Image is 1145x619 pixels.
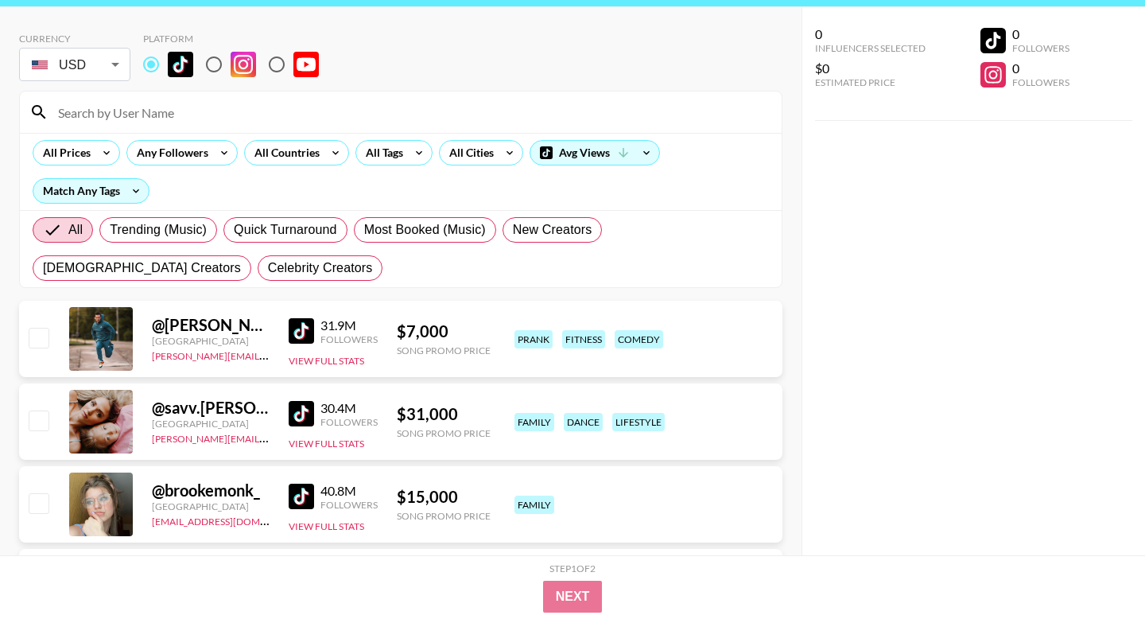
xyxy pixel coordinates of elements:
[33,179,149,203] div: Match Any Tags
[815,42,926,54] div: Influencers Selected
[514,413,554,431] div: family
[1012,42,1069,54] div: Followers
[397,404,491,424] div: $ 31,000
[152,512,312,528] a: [EMAIL_ADDRESS][DOMAIN_NAME]
[320,416,378,428] div: Followers
[1012,26,1069,42] div: 0
[152,430,387,445] a: [PERSON_NAME][EMAIL_ADDRESS][DOMAIN_NAME]
[815,26,926,42] div: 0
[289,401,314,426] img: TikTok
[364,220,486,239] span: Most Booked (Music)
[397,510,491,522] div: Song Promo Price
[268,259,373,278] span: Celebrity Creators
[1012,60,1069,76] div: 0
[289,318,314,344] img: TikTok
[397,321,491,341] div: $ 7,000
[514,330,553,348] div: prank
[815,76,926,88] div: Estimated Price
[320,400,378,416] div: 30.4M
[612,413,665,431] div: lifestyle
[289,520,364,532] button: View Full Stats
[397,487,491,507] div: $ 15,000
[152,418,270,430] div: [GEOGRAPHIC_DATA]
[815,60,926,76] div: $0
[152,335,270,347] div: [GEOGRAPHIC_DATA]
[43,259,241,278] span: [DEMOGRAPHIC_DATA] Creators
[615,330,663,348] div: comedy
[397,427,491,439] div: Song Promo Price
[289,438,364,450] button: View Full Stats
[22,51,127,79] div: USD
[356,141,406,165] div: All Tags
[152,398,270,418] div: @ savv.[PERSON_NAME]
[320,333,378,345] div: Followers
[231,52,256,77] img: Instagram
[320,483,378,499] div: 40.8M
[320,317,378,333] div: 31.9M
[110,220,207,239] span: Trending (Music)
[1012,76,1069,88] div: Followers
[127,141,212,165] div: Any Followers
[289,355,364,367] button: View Full Stats
[143,33,332,45] div: Platform
[33,141,94,165] div: All Prices
[564,413,603,431] div: dance
[543,581,603,613] button: Next
[152,500,270,512] div: [GEOGRAPHIC_DATA]
[49,99,772,125] input: Search by User Name
[514,496,554,514] div: family
[168,52,193,77] img: TikTok
[234,220,337,239] span: Quick Turnaround
[530,141,659,165] div: Avg Views
[68,220,83,239] span: All
[549,563,596,574] div: Step 1 of 2
[19,33,130,45] div: Currency
[397,345,491,356] div: Song Promo Price
[152,481,270,500] div: @ brookemonk_
[293,52,319,77] img: YouTube
[245,141,323,165] div: All Countries
[320,499,378,511] div: Followers
[513,220,592,239] span: New Creators
[562,330,605,348] div: fitness
[1065,539,1126,600] iframe: Drift Widget Chat Controller
[289,484,314,509] img: TikTok
[440,141,497,165] div: All Cities
[152,315,270,335] div: @ [PERSON_NAME].[PERSON_NAME]
[152,347,387,362] a: [PERSON_NAME][EMAIL_ADDRESS][DOMAIN_NAME]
